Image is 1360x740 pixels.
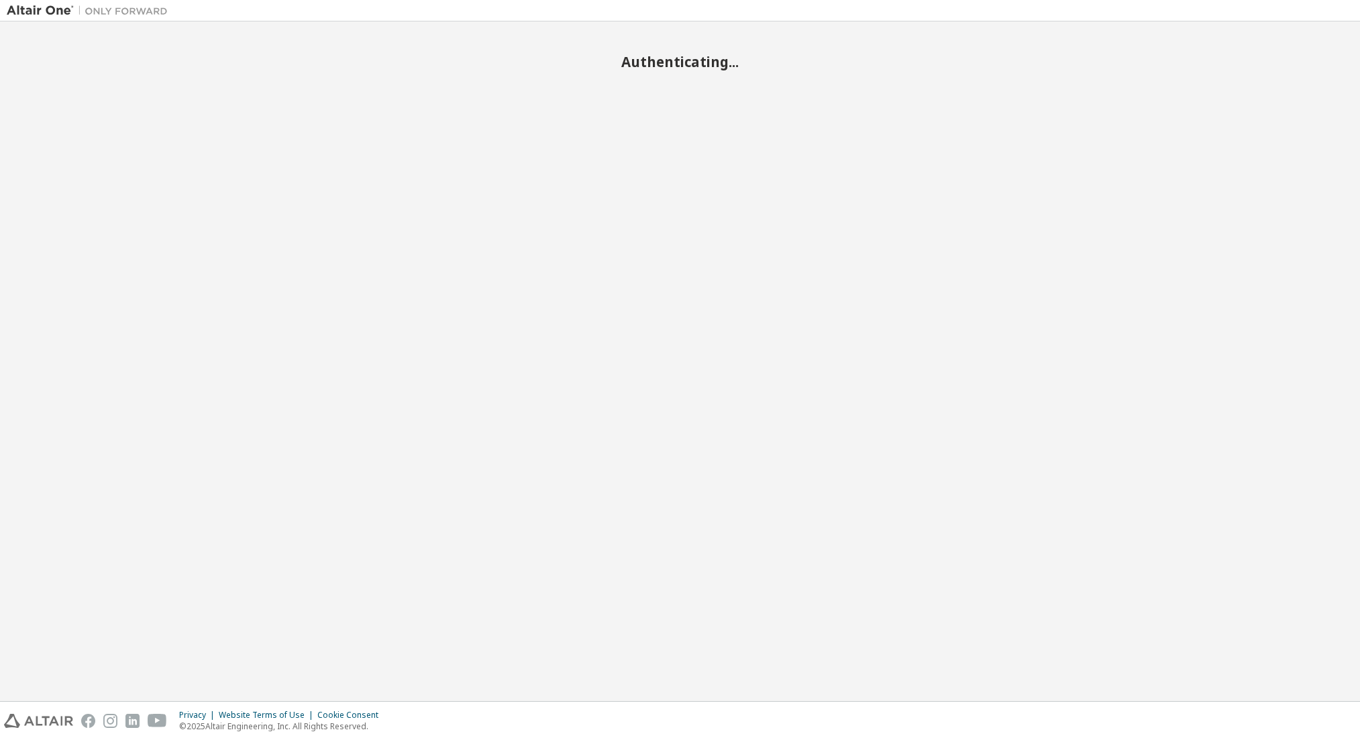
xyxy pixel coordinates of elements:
img: youtube.svg [148,714,167,728]
img: Altair One [7,4,174,17]
h2: Authenticating... [7,53,1353,70]
img: instagram.svg [103,714,117,728]
div: Website Terms of Use [219,710,317,721]
div: Privacy [179,710,219,721]
img: facebook.svg [81,714,95,728]
div: Cookie Consent [317,710,386,721]
p: © 2025 Altair Engineering, Inc. All Rights Reserved. [179,721,386,732]
img: linkedin.svg [125,714,140,728]
img: altair_logo.svg [4,714,73,728]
